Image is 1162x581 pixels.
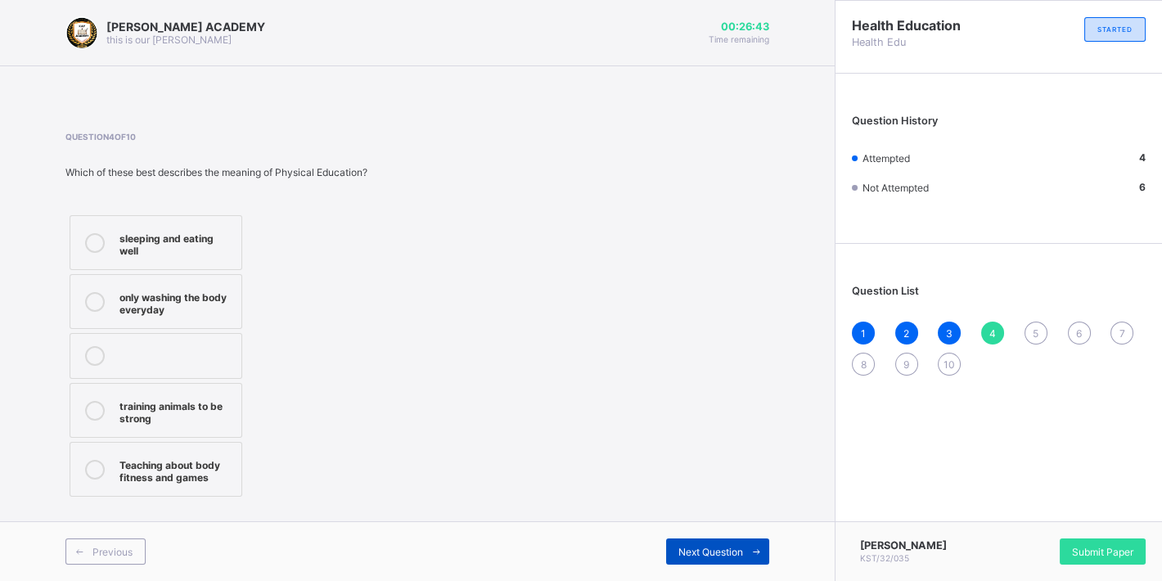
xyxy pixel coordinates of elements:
span: 4 [989,327,996,340]
span: 2 [903,327,909,340]
div: only washing the body everyday [119,287,233,316]
span: Health Education [852,17,999,34]
span: Attempted [862,152,910,164]
span: Question List [852,285,919,297]
span: Submit Paper [1072,546,1133,558]
div: training animals to be strong [119,396,233,425]
span: Question 4 of 10 [65,132,367,142]
span: 00:26:43 [709,20,769,33]
span: 10 [944,358,955,371]
b: 4 [1139,151,1146,164]
span: KST/32/035 [860,553,909,563]
div: sleeping and eating well [119,228,233,257]
span: 8 [861,358,867,371]
span: Question History [852,115,938,127]
span: 5 [1033,327,1038,340]
span: [PERSON_NAME] [860,539,947,552]
span: Health Edu [852,36,999,48]
span: [PERSON_NAME] ACADEMY [106,20,265,34]
span: Time remaining [709,34,769,44]
span: 9 [903,358,909,371]
span: Next Question [678,546,743,558]
span: 6 [1076,327,1082,340]
span: STARTED [1097,25,1133,34]
span: this is our [PERSON_NAME] [106,34,232,46]
span: Not Attempted [862,182,929,194]
span: Previous [92,546,133,558]
span: 1 [861,327,866,340]
div: Which of these best describes the meaning of Physical Education? [65,166,367,178]
b: 6 [1139,181,1146,193]
span: 7 [1119,327,1125,340]
span: 3 [946,327,953,340]
div: Teaching about body fitness and games [119,455,233,484]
